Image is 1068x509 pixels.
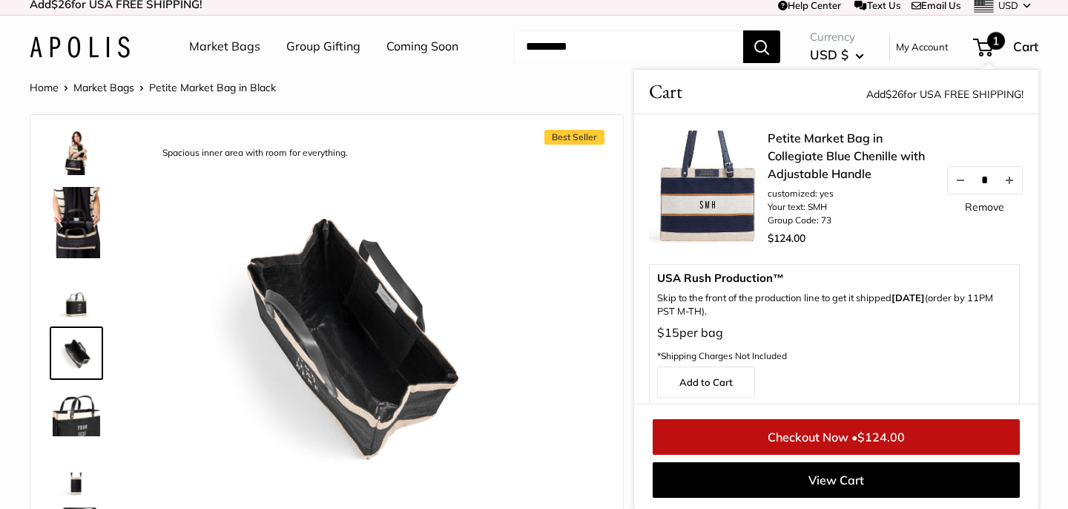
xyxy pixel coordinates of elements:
[50,386,103,439] a: description_Super soft leather handles.
[948,167,973,194] button: Decrease quantity by 1
[657,322,1012,367] p: per bag
[810,43,864,67] button: USD $
[768,200,931,214] li: Your text: SMH
[544,130,604,145] span: Best Seller
[653,462,1020,498] a: View Cart
[987,32,1005,50] span: 1
[973,174,997,186] input: Quantity
[12,453,159,497] iframe: Sign Up via Text for Offers
[53,187,100,258] img: Petite Market Bag in Black
[810,47,848,62] span: USD $
[896,38,949,56] a: My Account
[50,326,103,380] a: description_Spacious inner area with room for everything.
[50,125,103,178] a: Petite Market Bag in Black
[514,30,743,63] input: Search...
[768,231,805,245] span: $124.00
[997,167,1022,194] button: Increase quantity by 1
[649,77,682,106] span: Cart
[155,143,355,163] div: Spacious inner area with room for everything.
[53,270,100,318] img: Petite Market Bag in Black
[810,27,864,47] span: Currency
[657,325,679,340] span: $15
[53,329,100,377] img: description_Spacious inner area with room for everything.
[886,88,903,101] span: $26
[286,36,360,58] a: Group Gifting
[857,430,905,444] span: $124.00
[386,36,458,58] a: Coming Soon
[975,35,1038,59] a: 1 Cart
[653,419,1020,455] a: Checkout Now •$124.00
[657,272,1012,284] span: USA Rush Production™
[743,30,780,63] button: Search
[53,389,100,436] img: description_Super soft leather handles.
[657,292,1012,318] p: Skip to the front of the production line to get it shipped (order by 11PM PST M-TH).
[965,202,1004,212] a: Remove
[73,81,134,94] a: Market Bags
[1013,39,1038,54] span: Cart
[30,78,276,97] nav: Breadcrumb
[30,36,130,58] img: Apolis
[50,267,103,321] a: Petite Market Bag in Black
[891,292,925,303] b: [DATE]
[50,445,103,499] a: Petite Market Bag in Black
[189,36,260,58] a: Market Bags
[657,366,755,397] a: Add to Cart
[657,350,787,361] span: *Shipping Charges Not Included
[53,448,100,496] img: Petite Market Bag in Black
[866,88,1023,101] span: Add for USA FREE SHIPPING!
[30,81,59,94] a: Home
[53,128,100,175] img: Petite Market Bag in Black
[768,129,931,183] a: Petite Market Bag in Collegiate Blue Chenille with Adjustable Handle
[649,131,768,249] img: description_Our very first Chenille-Jute Market bag
[768,214,931,227] li: Group Code: 73
[149,81,276,94] span: Petite Market Bag in Black
[768,187,931,200] li: customized: yes
[50,184,103,261] a: Petite Market Bag in Black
